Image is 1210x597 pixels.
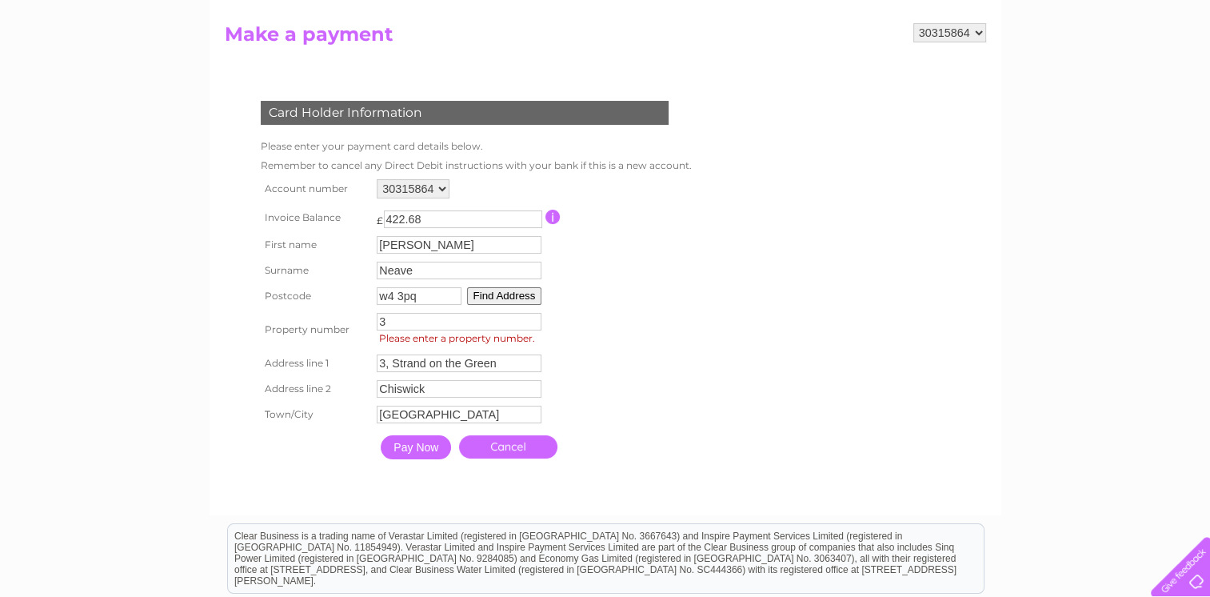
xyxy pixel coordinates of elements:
a: Telecoms [1013,68,1061,80]
th: Invoice Balance [257,202,373,232]
th: Postcode [257,283,373,309]
img: logo.png [42,42,124,90]
span: Please enter a property number. [377,331,546,347]
th: Address line 2 [257,376,373,402]
th: First name [257,232,373,258]
input: Pay Now [381,435,451,459]
a: Blog [1071,68,1094,80]
div: Card Holder Information [261,101,669,125]
a: Water [928,68,959,80]
td: Remember to cancel any Direct Debit instructions with your bank if this is a new account. [257,156,696,175]
a: Cancel [459,435,557,459]
th: Property number [257,309,373,351]
td: Please enter your payment card details below. [257,137,696,156]
th: Account number [257,175,373,202]
a: Log out [1157,68,1195,80]
a: Energy [968,68,1004,80]
div: Clear Business is a trading name of Verastar Limited (registered in [GEOGRAPHIC_DATA] No. 3667643... [228,9,984,78]
a: 0333 014 3131 [908,8,1019,28]
a: Contact [1104,68,1143,80]
h2: Make a payment [225,23,986,54]
th: Surname [257,258,373,283]
th: Address line 1 [257,351,373,376]
input: Information [545,210,561,224]
button: Find Address [467,287,542,305]
th: Town/City [257,402,373,427]
td: £ [377,206,383,226]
